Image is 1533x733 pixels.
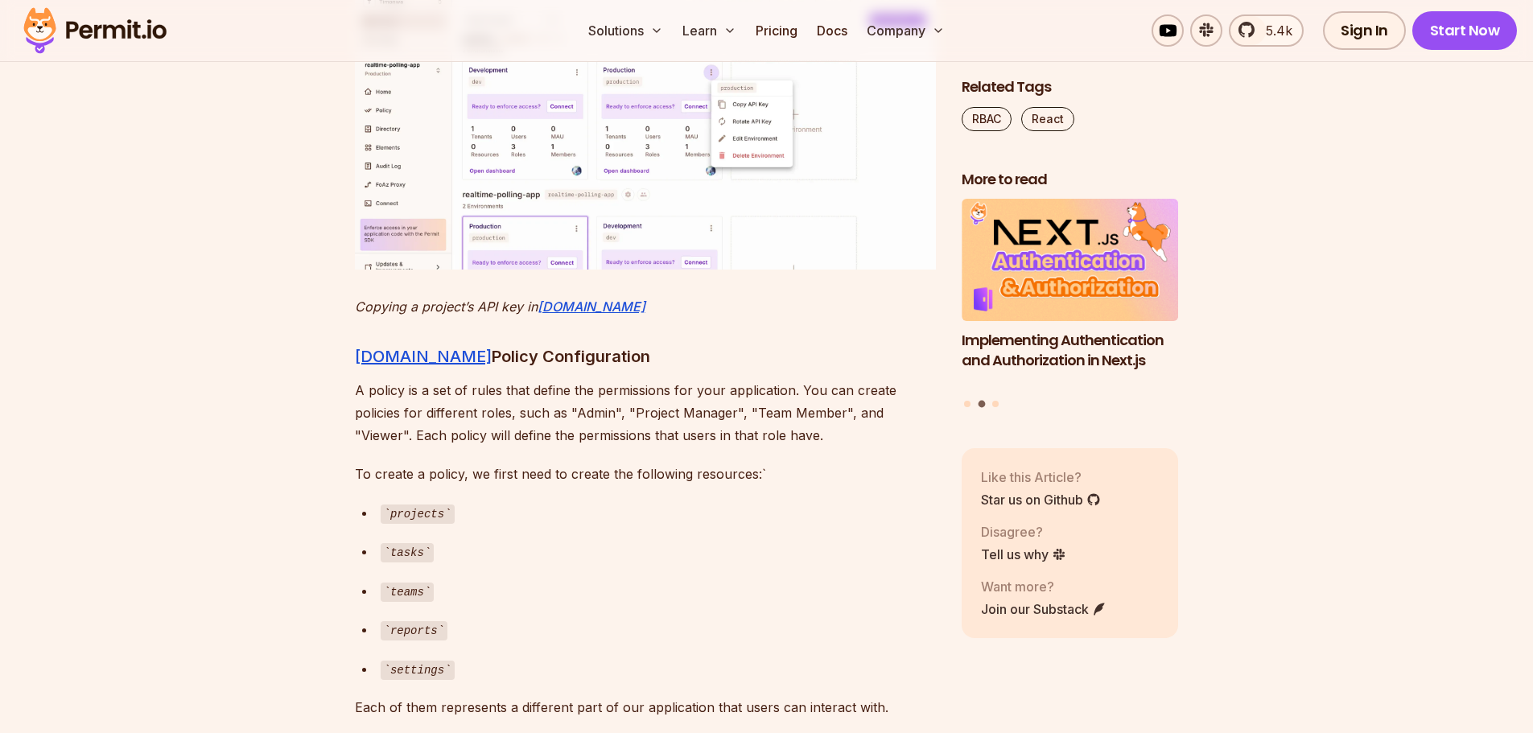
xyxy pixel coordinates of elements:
p: Each of them represents a different part of our application that users can interact with. [355,696,936,719]
code: tasks [381,543,435,562]
h2: Related Tags [962,77,1179,97]
em: Copying a project’s API key in [355,299,538,315]
a: Tell us why [981,545,1066,564]
img: Permit logo [16,3,174,58]
a: [DOMAIN_NAME] [538,299,645,315]
h3: Policy Configuration [355,344,936,369]
button: Solutions [582,14,670,47]
a: RBAC [962,107,1012,131]
div: Posts [962,200,1179,410]
code: projects [381,504,455,524]
button: Go to slide 2 [978,401,985,408]
img: Implementing Authentication and Authorization in Next.js [962,200,1179,322]
a: React [1021,107,1074,131]
a: 5.4k [1229,14,1304,47]
p: Like this Article? [981,467,1101,487]
li: 2 of 3 [962,200,1179,391]
p: A policy is a set of rules that define the permissions for your application. You can create polic... [355,379,936,447]
span: 5.4k [1256,21,1292,40]
h2: More to read [962,170,1179,190]
a: Sign In [1323,11,1406,50]
a: Docs [810,14,854,47]
a: [DOMAIN_NAME] [355,347,492,366]
button: Company [860,14,951,47]
a: Implementing Authentication and Authorization in Next.jsImplementing Authentication and Authoriza... [962,200,1179,391]
p: Want more? [981,577,1106,596]
h3: Implementing Authentication and Authorization in Next.js [962,331,1179,371]
code: reports [381,621,448,640]
button: Go to slide 3 [992,401,999,407]
a: Join our Substack [981,599,1106,619]
p: Disagree? [981,522,1066,542]
code: teams [381,583,435,602]
button: Learn [676,14,743,47]
button: Go to slide 1 [964,401,970,407]
code: settings [381,661,455,680]
p: To create a policy, we first need to create the following resources:` [355,463,936,485]
a: Pricing [749,14,804,47]
a: Star us on Github [981,490,1101,509]
a: Start Now [1412,11,1518,50]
